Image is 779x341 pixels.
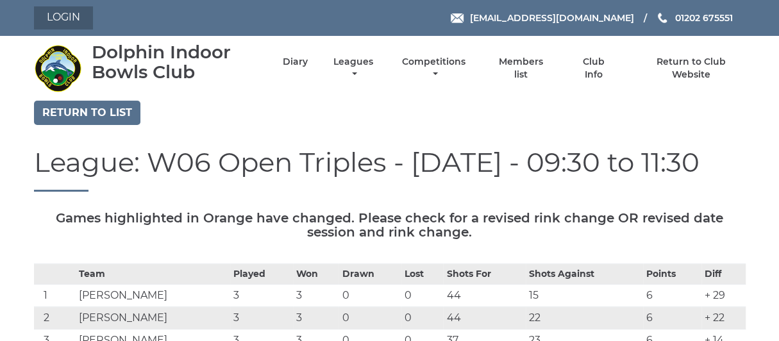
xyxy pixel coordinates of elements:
[339,264,401,285] th: Drawn
[526,285,643,307] td: 15
[339,307,401,329] td: 0
[34,307,76,329] td: 2
[34,6,93,29] a: Login
[701,285,746,307] td: + 29
[469,12,633,24] span: [EMAIL_ADDRESS][DOMAIN_NAME]
[643,264,701,285] th: Points
[526,307,643,329] td: 22
[76,285,230,307] td: [PERSON_NAME]
[34,147,746,192] h1: League: W06 Open Triples - [DATE] - 09:30 to 11:30
[230,285,293,307] td: 3
[293,264,339,285] th: Won
[339,285,401,307] td: 0
[443,307,526,329] td: 44
[658,13,667,23] img: Phone us
[701,307,746,329] td: + 22
[230,307,293,329] td: 3
[637,56,745,81] a: Return to Club Website
[656,11,732,25] a: Phone us 01202 675551
[283,56,308,68] a: Diary
[451,13,464,23] img: Email
[293,285,339,307] td: 3
[34,101,140,125] a: Return to list
[643,307,701,329] td: 6
[443,264,526,285] th: Shots For
[526,264,643,285] th: Shots Against
[401,264,443,285] th: Lost
[451,11,633,25] a: Email [EMAIL_ADDRESS][DOMAIN_NAME]
[76,264,230,285] th: Team
[34,211,746,239] h5: Games highlighted in Orange have changed. Please check for a revised rink change OR revised date ...
[491,56,550,81] a: Members list
[293,307,339,329] td: 3
[399,56,469,81] a: Competitions
[92,42,260,82] div: Dolphin Indoor Bowls Club
[330,56,376,81] a: Leagues
[230,264,293,285] th: Played
[573,56,615,81] a: Club Info
[443,285,526,307] td: 44
[401,307,443,329] td: 0
[643,285,701,307] td: 6
[401,285,443,307] td: 0
[674,12,732,24] span: 01202 675551
[34,285,76,307] td: 1
[34,44,82,92] img: Dolphin Indoor Bowls Club
[76,307,230,329] td: [PERSON_NAME]
[701,264,746,285] th: Diff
